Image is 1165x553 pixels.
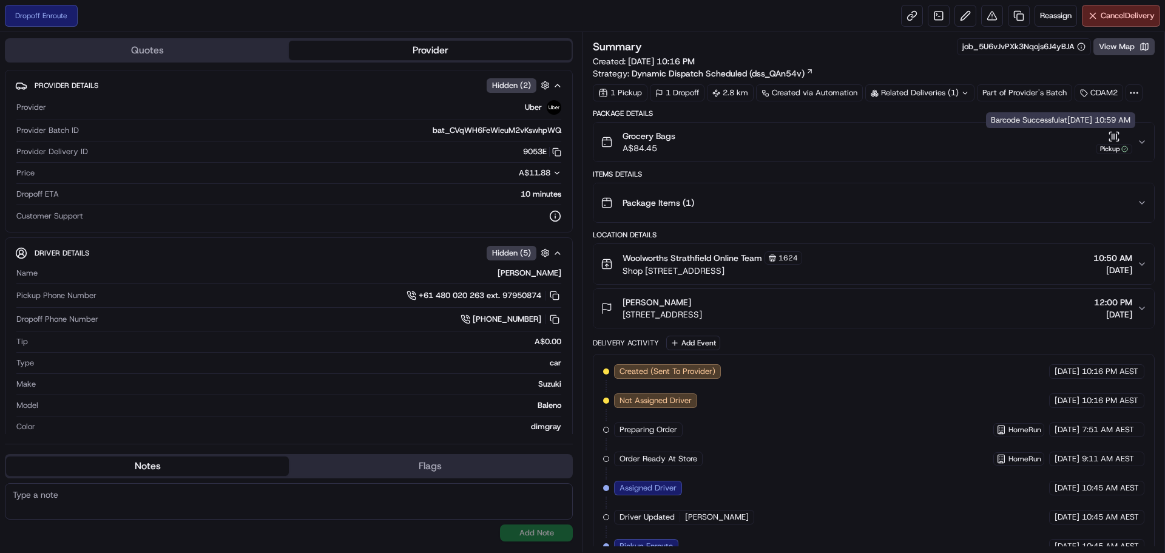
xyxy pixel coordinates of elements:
[16,168,35,178] span: Price
[593,109,1155,118] div: Package Details
[623,142,675,154] span: A$84.45
[206,120,221,134] button: Start new chat
[593,169,1155,179] div: Items Details
[35,248,89,258] span: Driver Details
[12,12,36,36] img: Nash
[98,171,200,193] a: 💻API Documentation
[487,78,553,93] button: Hidden (2)
[593,289,1154,328] button: [PERSON_NAME][STREET_ADDRESS]12:00 PM[DATE]
[40,421,561,432] div: dimgray
[1055,366,1079,377] span: [DATE]
[620,395,692,406] span: Not Assigned Driver
[593,244,1154,284] button: Woolworths Strathfield Online Team1624Shop [STREET_ADDRESS]10:50 AM[DATE]
[43,400,561,411] div: Baleno
[419,290,541,301] span: +61 480 020 263 ext. 97950874
[1082,424,1134,435] span: 7:51 AM AEST
[593,55,695,67] span: Created:
[623,130,675,142] span: Grocery Bags
[1055,453,1079,464] span: [DATE]
[632,67,805,80] span: Dynamic Dispatch Scheduled (dss_QAn54v)
[620,512,675,523] span: Driver Updated
[962,41,1086,52] button: job_5U6vJvPXk3Nqojs6J4yBJA
[1093,38,1155,55] button: View Map
[1035,5,1077,27] button: Reassign
[1040,10,1072,21] span: Reassign
[12,116,34,138] img: 1736555255976-a54dd68f-1ca7-489b-9aae-adbdc363a1c4
[756,84,863,101] a: Created via Automation
[121,206,147,215] span: Pylon
[593,183,1154,222] button: Package Items (1)
[6,456,289,476] button: Notes
[24,176,93,188] span: Knowledge Base
[1094,296,1132,308] span: 12:00 PM
[487,245,553,260] button: Hidden (5)
[1094,308,1132,321] span: [DATE]
[1075,84,1123,101] div: CDAM2
[64,189,561,200] div: 10 minutes
[620,483,677,494] span: Assigned Driver
[519,168,550,178] span: A$11.88
[42,268,561,279] div: [PERSON_NAME]
[289,456,572,476] button: Flags
[1055,541,1079,552] span: [DATE]
[12,49,221,68] p: Welcome 👋
[632,67,814,80] a: Dynamic Dispatch Scheduled (dss_QAn54v)
[16,400,38,411] span: Model
[16,125,79,136] span: Provider Batch ID
[16,358,34,368] span: Type
[547,100,561,115] img: uber-new-logo.jpeg
[650,84,704,101] div: 1 Dropoff
[1093,264,1132,276] span: [DATE]
[593,123,1154,161] button: Grocery BagsA$84.45Pickup
[7,171,98,193] a: 📗Knowledge Base
[1055,424,1079,435] span: [DATE]
[1096,144,1132,154] div: Pickup
[865,84,974,101] div: Related Deliveries (1)
[523,146,561,157] button: 9053E
[620,541,673,552] span: Pickup Enroute
[15,75,562,95] button: Provider DetailsHidden (2)
[32,78,200,91] input: Clear
[39,358,561,368] div: car
[16,189,59,200] span: Dropoff ETA
[1093,252,1132,264] span: 10:50 AM
[707,84,754,101] div: 2.8 km
[593,67,814,80] div: Strategy:
[620,453,697,464] span: Order Ready At Store
[16,421,35,432] span: Color
[33,336,561,347] div: A$0.00
[16,290,96,301] span: Pickup Phone Number
[454,168,561,178] button: A$11.88
[1060,115,1130,125] span: at [DATE] 10:59 AM
[623,197,694,209] span: Package Items ( 1 )
[525,102,542,113] span: Uber
[16,314,98,325] span: Dropoff Phone Number
[1082,366,1138,377] span: 10:16 PM AEST
[433,125,561,136] span: bat_CVqWH6FeWieuM2vKswhpWQ
[41,379,561,390] div: Suzuki
[407,289,561,302] a: +61 480 020 263 ext. 97950874
[1082,512,1139,523] span: 10:45 AM AEST
[1082,483,1139,494] span: 10:45 AM AEST
[986,112,1135,128] div: Barcode Successful
[16,336,28,347] span: Tip
[620,366,715,377] span: Created (Sent To Provider)
[16,211,83,222] span: Customer Support
[1101,10,1155,21] span: Cancel Delivery
[1008,454,1041,464] span: HomeRun
[492,80,531,91] span: Hidden ( 2 )
[16,268,38,279] span: Name
[15,243,562,263] button: Driver DetailsHidden (5)
[593,230,1155,240] div: Location Details
[16,379,36,390] span: Make
[86,205,147,215] a: Powered byPylon
[685,512,749,523] span: [PERSON_NAME]
[41,116,199,128] div: Start new chat
[1082,5,1160,27] button: CancelDelivery
[12,177,22,187] div: 📗
[593,338,659,348] div: Delivery Activity
[623,296,691,308] span: [PERSON_NAME]
[620,424,677,435] span: Preparing Order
